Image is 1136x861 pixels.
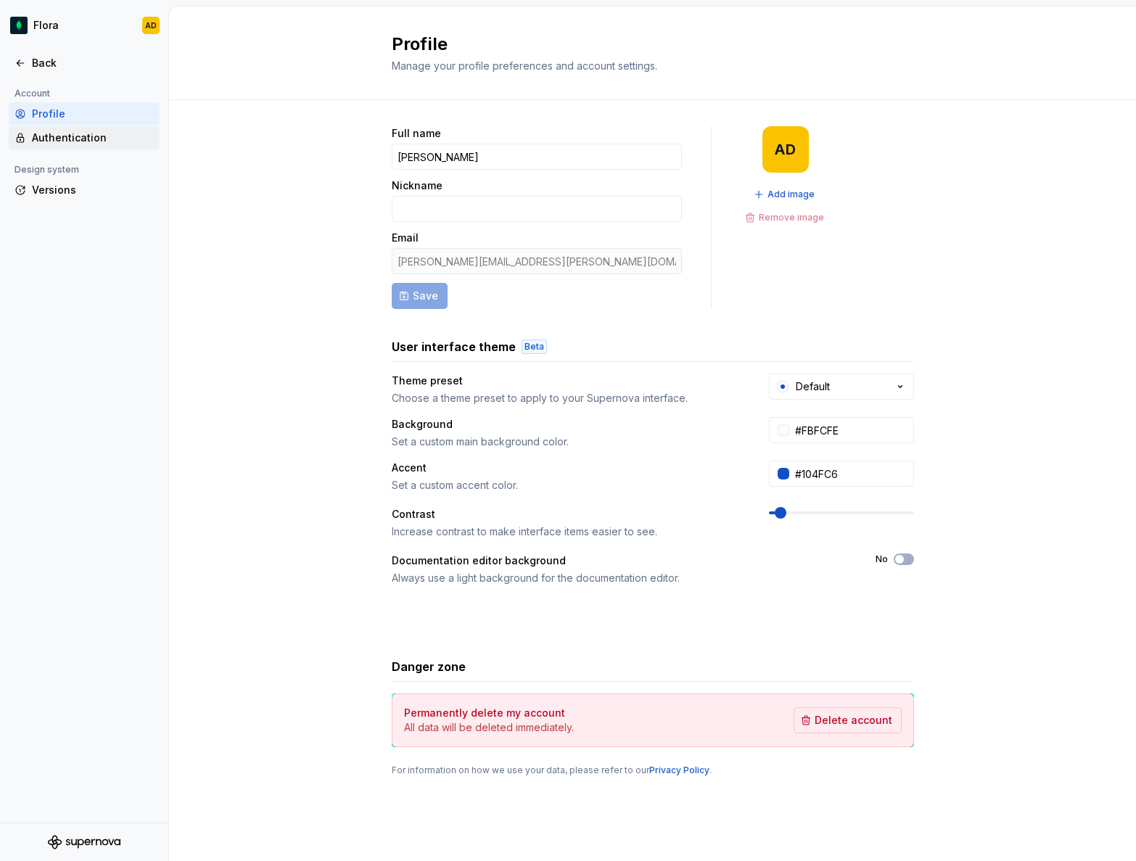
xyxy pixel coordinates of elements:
[404,706,565,720] h4: Permanently delete my account
[32,107,154,121] div: Profile
[392,231,419,245] label: Email
[9,178,160,202] a: Versions
[9,161,85,178] div: Design system
[9,52,160,75] a: Back
[796,379,830,394] div: Default
[392,178,443,193] label: Nickname
[32,183,154,197] div: Versions
[789,461,914,487] input: #104FC6
[9,85,56,102] div: Account
[767,189,815,200] span: Add image
[749,184,821,205] button: Add image
[392,524,743,539] div: Increase contrast to make interface items easier to see.
[32,56,154,70] div: Back
[392,461,743,475] div: Accent
[10,17,28,34] img: c58756a3-8a29-4b4b-9d30-f654aac74528.png
[392,374,743,388] div: Theme preset
[789,417,914,443] input: #FFFFFF
[769,374,914,400] button: Default
[392,417,743,432] div: Background
[815,713,892,728] span: Delete account
[392,571,849,585] div: Always use a light background for the documentation editor.
[392,553,849,568] div: Documentation editor background
[3,9,165,41] button: FloraAD
[392,658,466,675] h3: Danger zone
[9,102,160,125] a: Profile
[9,126,160,149] a: Authentication
[392,391,743,405] div: Choose a theme preset to apply to your Supernova interface.
[392,33,897,56] h2: Profile
[392,434,743,449] div: Set a custom main background color.
[145,20,157,31] div: AD
[794,707,902,733] button: Delete account
[392,126,441,141] label: Full name
[392,59,657,72] span: Manage your profile preferences and account settings.
[876,553,888,565] label: No
[392,765,914,776] div: For information on how we use your data, please refer to our .
[775,144,796,155] div: AD
[32,131,154,145] div: Authentication
[392,507,743,522] div: Contrast
[48,835,120,849] svg: Supernova Logo
[392,338,516,355] h3: User interface theme
[392,478,743,493] div: Set a custom accent color.
[404,720,574,735] p: All data will be deleted immediately.
[33,18,59,33] div: Flora
[649,765,709,775] a: Privacy Policy
[522,339,547,354] div: Beta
